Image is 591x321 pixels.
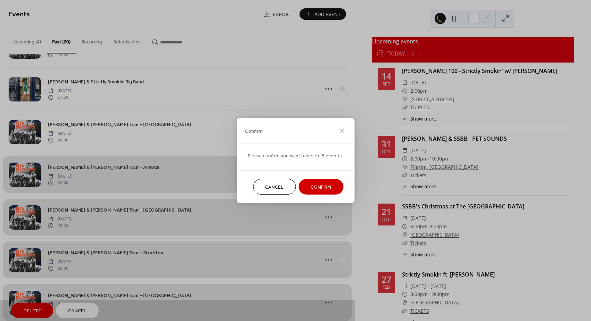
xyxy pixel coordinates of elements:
span: Please confirm you want to delete 5 event(s. [248,153,343,160]
button: Cancel [253,179,296,195]
span: Confirm [245,127,263,135]
span: Cancel [265,184,284,191]
span: Confirm [311,184,331,191]
button: Confirm [298,179,343,195]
